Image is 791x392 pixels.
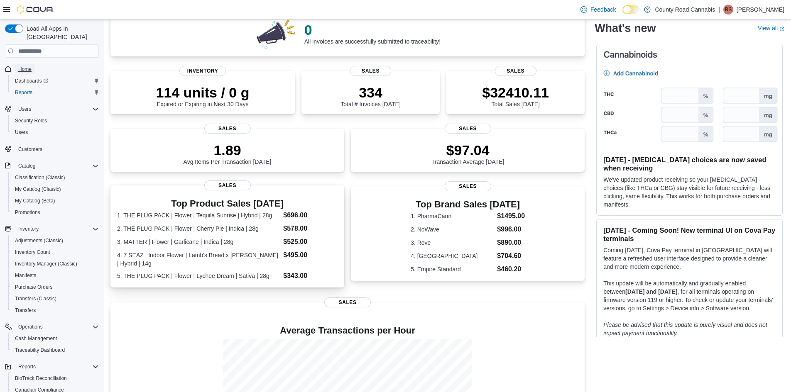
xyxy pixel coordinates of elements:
span: Traceabilty Dashboard [12,345,99,355]
button: Inventory Manager (Classic) [8,258,102,270]
dd: $525.00 [283,237,338,247]
img: 0 [255,17,298,50]
a: Manifests [12,270,39,280]
span: Promotions [12,207,99,217]
span: Transfers [15,307,36,314]
span: Users [15,104,99,114]
dd: $890.00 [497,238,525,248]
button: Transfers (Classic) [8,293,102,304]
p: 334 [340,84,400,101]
span: Sales [445,181,491,191]
button: Operations [15,322,46,332]
p: 1.89 [184,142,272,158]
span: Reports [15,89,32,96]
dd: $578.00 [283,224,338,234]
span: Cash Management [12,334,99,343]
button: Users [2,103,102,115]
span: Manifests [12,270,99,280]
em: Please be advised that this update is purely visual and does not impact payment functionality. [603,321,767,336]
dt: 2. THE PLUG PACK | Flower | Cherry Pie | Indica | 28g [117,224,280,233]
svg: External link [779,26,784,31]
p: We've updated product receiving so your [MEDICAL_DATA] choices (like THCa or CBG) stay visible fo... [603,175,776,208]
button: Security Roles [8,115,102,127]
dt: 1. PharmaCann [411,212,494,220]
a: Dashboards [12,76,51,86]
span: Users [15,129,28,136]
span: Operations [15,322,99,332]
p: $97.04 [431,142,504,158]
p: | [718,5,720,15]
span: Adjustments (Classic) [12,236,99,246]
dt: 3. MATTER | Flower | Garlicane | Indica | 28g [117,238,280,246]
h2: What's new [595,22,656,35]
span: Sales [324,297,371,307]
a: BioTrack Reconciliation [12,373,70,383]
span: Feedback [590,5,616,14]
a: Reports [12,88,36,97]
a: Promotions [12,207,44,217]
button: Transfers [8,304,102,316]
dt: 5. THE PLUG PACK | Flower | Lychee Dream | Sativa | 28g [117,272,280,280]
span: Sales [204,180,251,190]
button: Promotions [8,207,102,218]
dt: 4. [GEOGRAPHIC_DATA] [411,252,494,260]
span: BioTrack Reconciliation [15,375,67,382]
div: Transaction Average [DATE] [431,142,504,165]
a: Security Roles [12,116,50,126]
dd: $460.20 [497,264,525,274]
a: My Catalog (Classic) [12,184,64,194]
span: Reports [12,88,99,97]
dt: 5. Empire Standard [411,265,494,273]
dd: $343.00 [283,271,338,281]
span: Inventory Count [15,249,50,256]
span: Customers [18,146,42,153]
span: My Catalog (Classic) [15,186,61,192]
span: My Catalog (Classic) [12,184,99,194]
button: Adjustments (Classic) [8,235,102,246]
span: Inventory [18,226,39,232]
button: Purchase Orders [8,281,102,293]
span: Dashboards [12,76,99,86]
button: Operations [2,321,102,333]
a: Transfers [12,305,39,315]
span: Sales [495,66,536,76]
a: Cash Management [12,334,60,343]
dt: 3. Rove [411,239,494,247]
span: Traceabilty Dashboard [15,347,65,353]
a: Adjustments (Classic) [12,236,66,246]
span: Security Roles [12,116,99,126]
button: Cash Management [8,333,102,344]
span: Catalog [15,161,99,171]
span: Purchase Orders [15,284,53,290]
p: $32410.11 [482,84,549,101]
span: Users [12,127,99,137]
button: Reports [15,362,39,372]
strong: [DATE] and [DATE] [625,288,677,295]
p: [PERSON_NAME] [737,5,784,15]
h3: [DATE] - [MEDICAL_DATA] choices are now saved when receiving [603,155,776,172]
button: Catalog [2,160,102,172]
span: My Catalog (Beta) [15,197,55,204]
img: Cova [17,5,54,14]
span: Classification (Classic) [15,174,65,181]
span: Purchase Orders [12,282,99,292]
h3: Top Product Sales [DATE] [117,199,338,209]
button: Inventory [2,223,102,235]
button: Reports [2,361,102,373]
a: Inventory Count [12,247,54,257]
button: Users [8,127,102,138]
h3: [DATE] - Coming Soon! New terminal UI on Cova Pay terminals [603,226,776,242]
div: Expired or Expiring in Next 30 Days [156,84,250,107]
dd: $704.60 [497,251,525,261]
span: Home [18,66,32,73]
button: Classification (Classic) [8,172,102,183]
button: Traceabilty Dashboard [8,344,102,356]
dt: 1. THE PLUG PACK | Flower | Tequila Sunrise | Hybrid | 28g [117,211,280,219]
a: Transfers (Classic) [12,294,60,304]
dd: $996.00 [497,224,525,234]
button: BioTrack Reconciliation [8,373,102,384]
a: My Catalog (Beta) [12,196,59,206]
a: Traceabilty Dashboard [12,345,68,355]
span: Catalog [18,163,35,169]
span: BioTrack Reconciliation [12,373,99,383]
